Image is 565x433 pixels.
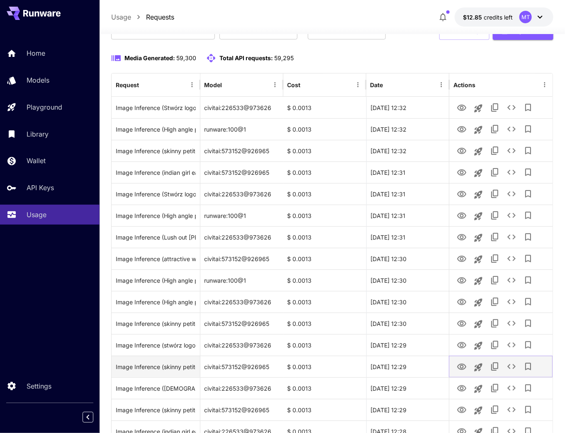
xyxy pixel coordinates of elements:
[503,164,520,181] button: See details
[27,183,54,193] p: API Keys
[116,81,139,88] div: Request
[283,248,366,269] div: $ 0.0013
[463,14,484,21] span: $12.85
[200,334,283,356] div: civitai:226533@973626
[520,121,536,137] button: Add to library
[116,399,196,421] div: Click to copy prompt
[283,334,366,356] div: $ 0.0013
[453,250,470,267] button: View
[283,205,366,226] div: $ 0.0013
[366,226,449,248] div: 24 Sep, 2025 12:31
[283,291,366,313] div: $ 0.0013
[520,164,536,181] button: Add to library
[283,356,366,377] div: $ 0.0013
[200,399,283,421] div: civitai:573152@926965
[470,273,487,289] button: Launch in playground
[503,99,520,116] button: See details
[453,185,470,202] button: View
[200,226,283,248] div: civitai:226533@973626
[503,207,520,224] button: See details
[89,410,100,425] div: Collapse sidebar
[146,12,174,22] a: Requests
[111,12,131,22] p: Usage
[453,336,470,353] button: View
[487,358,503,375] button: Copy TaskUUID
[116,291,196,313] div: Click to copy prompt
[116,378,196,399] div: Click to copy prompt
[283,313,366,334] div: $ 0.0013
[83,412,93,423] button: Collapse sidebar
[470,316,487,333] button: Launch in playground
[186,79,198,91] button: Menu
[487,315,503,332] button: Copy TaskUUID
[116,97,196,118] div: Click to copy prompt
[116,270,196,291] div: Click to copy prompt
[283,161,366,183] div: $ 0.0013
[520,401,536,418] button: Add to library
[455,7,553,27] button: $12.84543MT
[205,81,222,88] div: Model
[503,358,520,375] button: See details
[470,230,487,246] button: Launch in playground
[520,380,536,396] button: Add to library
[200,97,283,118] div: civitai:226533@973626
[453,293,470,310] button: View
[503,315,520,332] button: See details
[524,393,565,433] div: Widget de chat
[503,401,520,418] button: See details
[453,164,470,181] button: View
[470,294,487,311] button: Launch in playground
[366,248,449,269] div: 24 Sep, 2025 12:30
[487,250,503,267] button: Copy TaskUUID
[487,294,503,310] button: Copy TaskUUID
[283,183,366,205] div: $ 0.0013
[283,377,366,399] div: $ 0.0013
[200,205,283,226] div: runware:100@1
[200,269,283,291] div: runware:100@1
[503,229,520,245] button: See details
[366,377,449,399] div: 24 Sep, 2025 12:29
[283,97,366,118] div: $ 0.0013
[470,338,487,354] button: Launch in playground
[366,334,449,356] div: 24 Sep, 2025 12:29
[116,205,196,226] div: Click to copy prompt
[140,79,151,91] button: Sort
[453,142,470,159] button: View
[366,269,449,291] div: 24 Sep, 2025 12:30
[453,401,470,418] button: View
[503,272,520,289] button: See details
[503,294,520,310] button: See details
[366,140,449,161] div: 24 Sep, 2025 12:32
[27,210,46,220] p: Usage
[520,337,536,353] button: Add to library
[370,81,383,88] div: Date
[520,142,536,159] button: Add to library
[470,143,487,160] button: Launch in playground
[200,377,283,399] div: civitai:226533@973626
[453,228,470,245] button: View
[176,54,196,61] span: 59,300
[116,183,196,205] div: Click to copy prompt
[470,381,487,397] button: Launch in playground
[200,140,283,161] div: civitai:573152@926965
[503,250,520,267] button: See details
[223,79,235,91] button: Sort
[487,272,503,289] button: Copy TaskUUID
[111,12,174,22] nav: breadcrumb
[487,207,503,224] button: Copy TaskUUID
[453,315,470,332] button: View
[453,358,470,375] button: View
[519,11,532,23] div: MT
[453,81,475,88] div: Actions
[116,119,196,140] div: Click to copy prompt
[487,164,503,181] button: Copy TaskUUID
[116,313,196,334] div: Click to copy prompt
[116,248,196,269] div: Click to copy prompt
[283,226,366,248] div: $ 0.0013
[116,356,196,377] div: Click to copy prompt
[520,229,536,245] button: Add to library
[436,79,447,91] button: Menu
[283,118,366,140] div: $ 0.0013
[366,161,449,183] div: 24 Sep, 2025 12:31
[484,14,513,21] span: credits left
